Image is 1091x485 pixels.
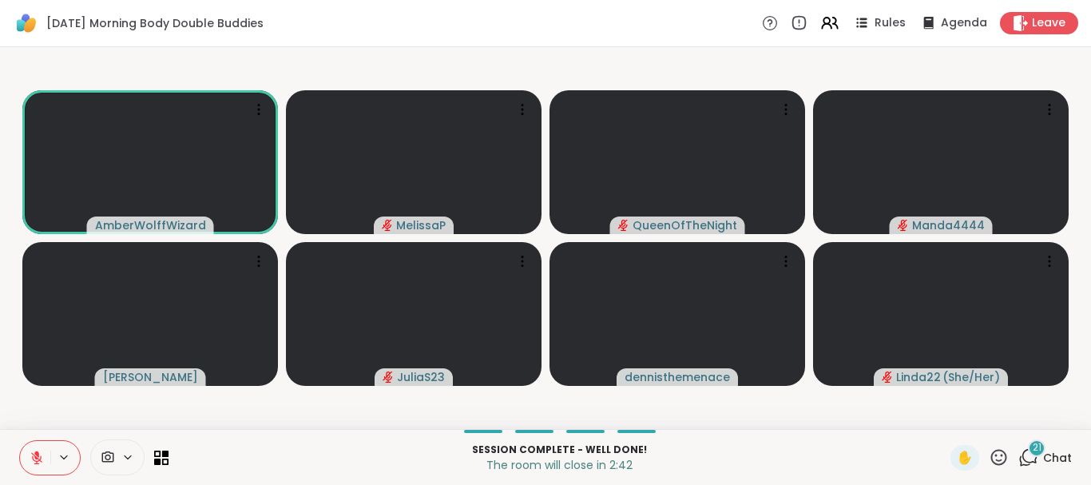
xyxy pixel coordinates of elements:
span: dennisthemenace [625,369,730,385]
span: MelissaP [396,217,446,233]
span: 21 [1033,441,1041,455]
span: AmberWolffWizard [95,217,206,233]
span: audio-muted [898,220,909,231]
span: audio-muted [382,220,393,231]
span: Linda22 [896,369,941,385]
p: The room will close in 2:42 [178,457,941,473]
span: JuliaS23 [397,369,445,385]
span: Chat [1043,450,1072,466]
img: ShareWell Logomark [13,10,40,37]
span: ( She/Her ) [942,369,1000,385]
p: Session Complete - well done! [178,443,941,457]
span: audio-muted [882,372,893,383]
span: ✋ [957,448,973,467]
span: audio-muted [383,372,394,383]
span: [DATE] Morning Body Double Buddies [46,15,264,31]
span: QueenOfTheNight [633,217,737,233]
span: Agenda [941,15,987,31]
span: Rules [875,15,906,31]
span: audio-muted [618,220,629,231]
span: Manda4444 [912,217,985,233]
span: [PERSON_NAME] [103,369,198,385]
span: Leave [1032,15,1065,31]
